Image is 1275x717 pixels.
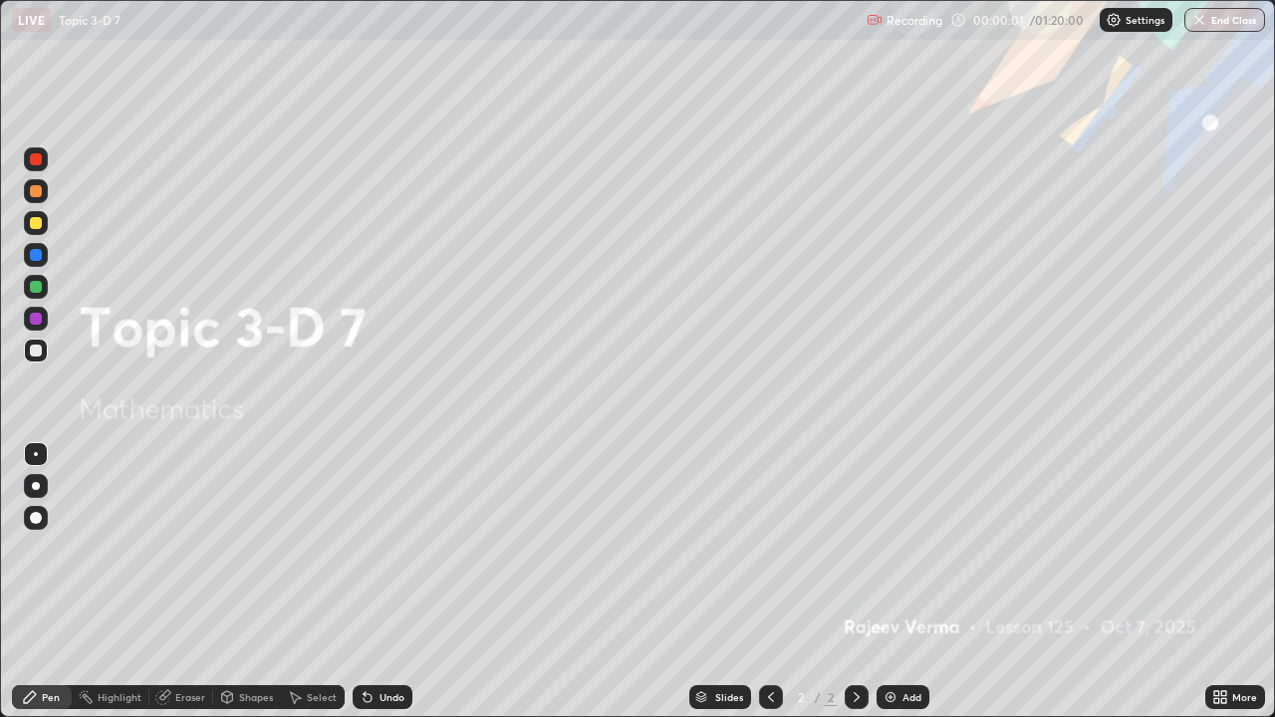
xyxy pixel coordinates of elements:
div: More [1232,692,1257,702]
p: Topic 3-D 7 [59,12,121,28]
div: Select [307,692,337,702]
p: LIVE [18,12,45,28]
img: add-slide-button [883,689,898,705]
div: / [815,691,821,703]
p: Settings [1126,15,1164,25]
div: Pen [42,692,60,702]
div: 2 [825,688,837,706]
img: recording.375f2c34.svg [867,12,883,28]
div: Shapes [239,692,273,702]
img: end-class-cross [1191,12,1207,28]
p: Recording [887,13,942,28]
div: Add [902,692,921,702]
div: Highlight [98,692,141,702]
button: End Class [1184,8,1265,32]
div: Eraser [175,692,205,702]
div: Slides [715,692,743,702]
img: class-settings-icons [1106,12,1122,28]
div: Undo [380,692,404,702]
div: 2 [791,691,811,703]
